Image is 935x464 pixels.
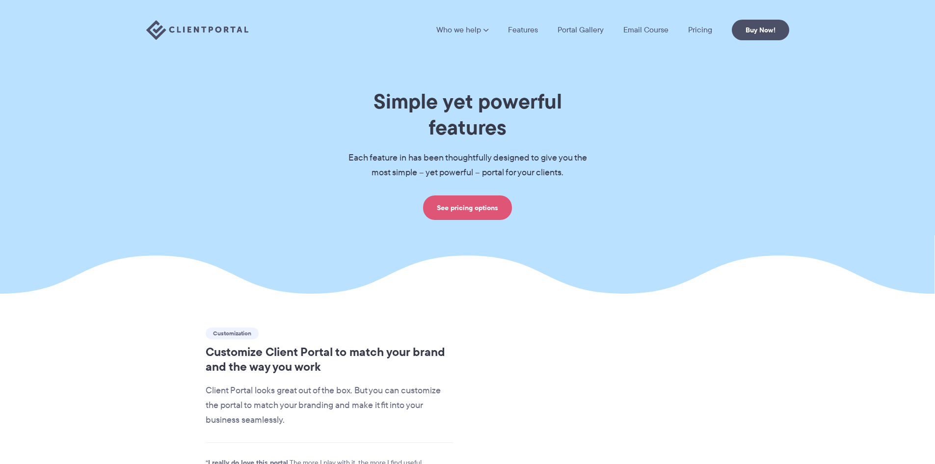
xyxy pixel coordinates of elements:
[333,88,603,140] h1: Simple yet powerful features
[558,26,604,34] a: Portal Gallery
[206,383,454,428] p: Client Portal looks great out of the box. But you can customize the portal to match your branding...
[732,20,789,40] a: Buy Now!
[508,26,538,34] a: Features
[206,328,259,339] span: Customization
[333,151,603,180] p: Each feature in has been thoughtfully designed to give you the most simple – yet powerful – porta...
[688,26,712,34] a: Pricing
[423,195,512,220] a: See pricing options
[206,345,454,374] h2: Customize Client Portal to match your brand and the way you work
[623,26,668,34] a: Email Course
[436,26,488,34] a: Who we help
